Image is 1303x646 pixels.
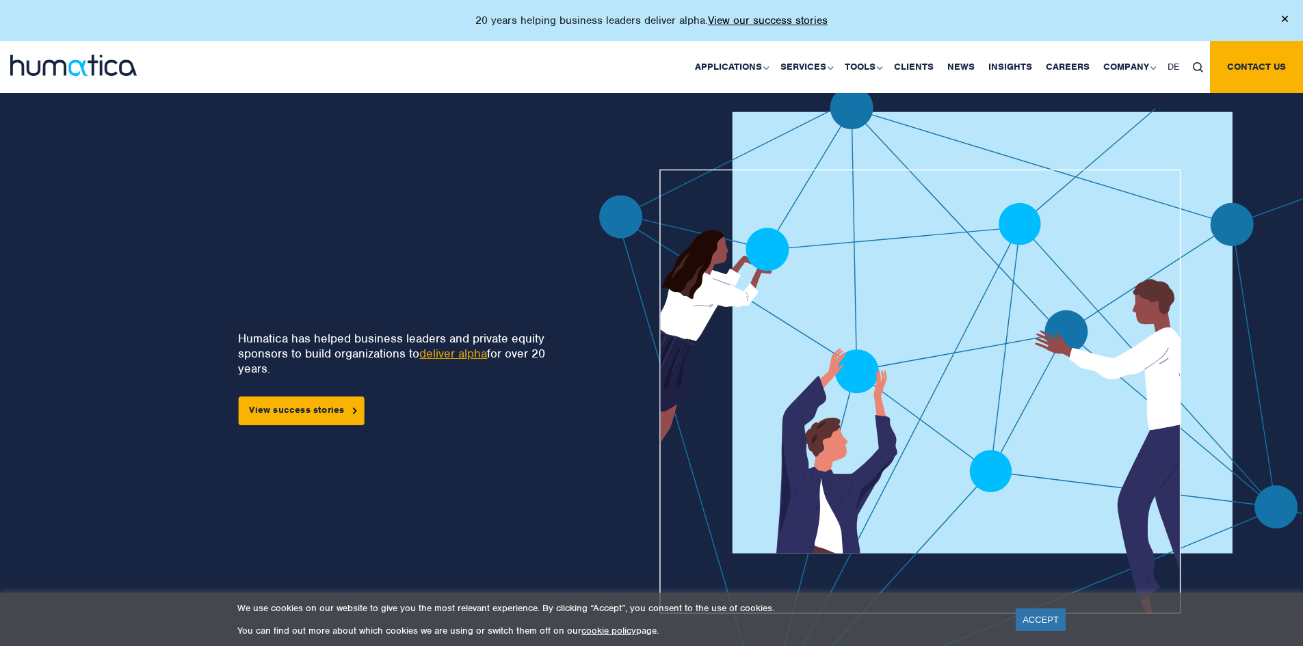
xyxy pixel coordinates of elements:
[419,346,487,361] a: deliver alpha
[708,14,828,27] a: View our success stories
[237,602,999,614] p: We use cookies on our website to give you the most relevant experience. By clicking “Accept”, you...
[581,625,636,636] a: cookie policy
[1193,62,1203,72] img: search_icon
[475,14,828,27] p: 20 years helping business leaders deliver alpha.
[238,331,555,376] p: Humatica has helped business leaders and private equity sponsors to build organizations to for ov...
[887,41,940,93] a: Clients
[238,396,364,425] a: View success stories
[1039,41,1096,93] a: Careers
[353,407,357,414] img: arrowicon
[982,41,1039,93] a: Insights
[237,625,999,636] p: You can find out more about which cookies we are using or switch them off on our page.
[1168,61,1179,72] span: DE
[940,41,982,93] a: News
[1016,608,1066,631] a: ACCEPT
[774,41,838,93] a: Services
[10,55,137,76] img: logo
[688,41,774,93] a: Applications
[838,41,887,93] a: Tools
[1161,41,1186,93] a: DE
[1096,41,1161,93] a: Company
[1210,41,1303,93] a: Contact us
